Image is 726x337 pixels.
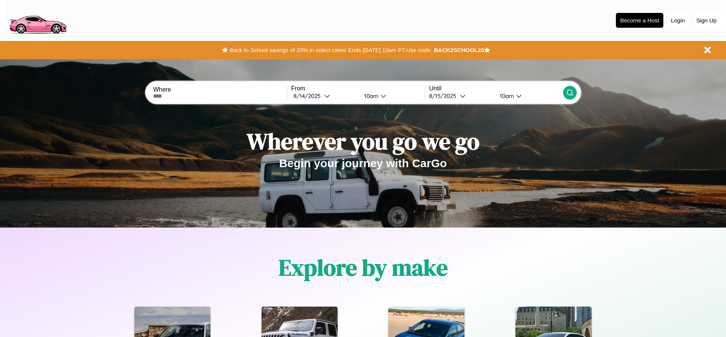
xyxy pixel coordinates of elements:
div: 10am [360,92,380,100]
button: Sign Up [693,13,720,27]
div: 8 / 14 / 2025 [294,92,324,100]
button: Login [667,13,689,27]
button: Back to School savings of 20% in select cities! Ends [DATE] 10am PT.Use code: [228,45,434,55]
div: 10am [496,92,516,100]
button: Become a Host [616,13,663,28]
img: logo [6,4,70,36]
b: BACK2SCHOOL20 [434,47,484,53]
button: 10am [358,92,425,100]
label: From [291,85,425,92]
h1: Explore by make [279,252,448,283]
label: Where [153,86,287,93]
button: 8/14/2025 [291,92,358,100]
label: Until [429,85,563,92]
button: 10am [494,92,563,100]
div: 8 / 15 / 2025 [429,92,460,100]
